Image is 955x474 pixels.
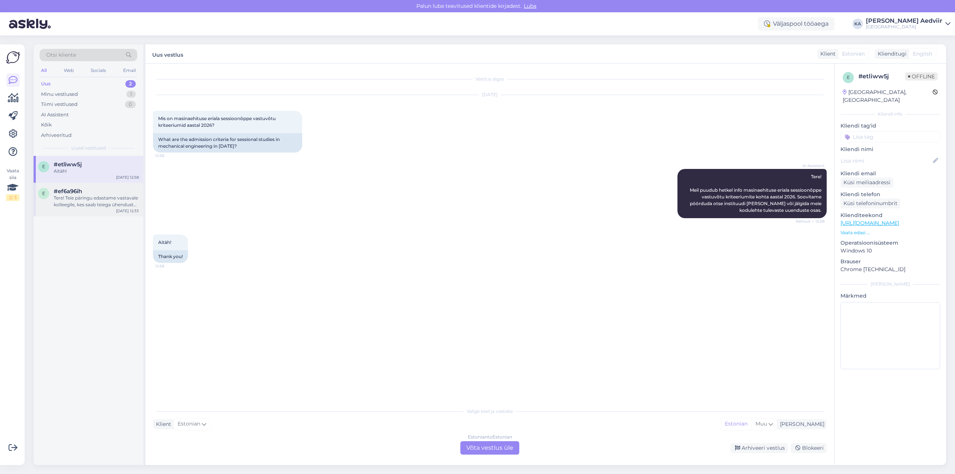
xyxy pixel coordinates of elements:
[41,132,72,139] div: Arhiveeritud
[866,24,942,30] div: [GEOGRAPHIC_DATA]
[843,88,933,104] div: [GEOGRAPHIC_DATA], [GEOGRAPHIC_DATA]
[791,443,827,453] div: Blokeeri
[54,188,82,195] span: #ef6a96ih
[840,211,940,219] p: Klienditeekond
[842,50,865,58] span: Estonian
[840,178,893,188] div: Küsi meiliaadressi
[153,91,827,98] div: [DATE]
[158,239,171,245] span: Aitäh!
[840,247,940,255] p: Windows 10
[40,66,48,75] div: All
[840,170,940,178] p: Kliendi email
[41,101,78,108] div: Tiimi vestlused
[905,72,938,81] span: Offline
[847,75,850,80] span: e
[42,191,45,196] span: e
[858,72,905,81] div: # etliww5j
[153,408,827,415] div: Valige keel ja vastake
[54,195,139,208] div: Tere! Teie päringu edastame vastavale kolleegile, kes saab teiega ühendust [PERSON_NAME] seoses p...
[755,420,767,427] span: Muu
[730,443,788,453] div: Arhiveeri vestlus
[178,420,200,428] span: Estonian
[155,153,183,158] span: 12:58
[153,420,171,428] div: Klient
[840,229,940,236] p: Vaata edasi ...
[126,91,136,98] div: 1
[460,441,519,455] div: Võta vestlus üle
[158,116,277,128] span: Mis on masinaehituse eriala sessioonõppe vastuvõtu kriteeriumid aastal 2026?
[840,292,940,300] p: Märkmed
[866,18,951,30] a: [PERSON_NAME] Aedviir[GEOGRAPHIC_DATA]
[866,18,942,24] div: [PERSON_NAME] Aedviir
[41,111,69,119] div: AI Assistent
[796,163,824,169] span: AI Assistent
[875,50,907,58] div: Klienditugi
[777,420,824,428] div: [PERSON_NAME]
[721,418,751,430] div: Estonian
[840,111,940,117] div: Kliendi info
[840,281,940,288] div: [PERSON_NAME]
[153,250,188,263] div: Thank you!
[840,258,940,266] p: Brauser
[125,80,136,88] div: 2
[46,51,76,59] span: Otsi kliente
[6,194,19,201] div: 2 / 3
[468,434,512,440] div: Estonian to Estonian
[62,66,75,75] div: Web
[89,66,107,75] div: Socials
[840,131,940,142] input: Lisa tag
[796,219,824,224] span: Nähtud ✓ 12:58
[41,91,78,98] div: Minu vestlused
[41,121,52,129] div: Kõik
[840,220,899,226] a: [URL][DOMAIN_NAME]
[840,122,940,130] p: Kliendi tag'id
[841,157,931,165] input: Lisa nimi
[817,50,836,58] div: Klient
[6,50,20,65] img: Askly Logo
[840,266,940,273] p: Chrome [TECHNICAL_ID]
[153,76,827,82] div: Vestlus algas
[155,263,183,269] span: 12:58
[54,161,82,168] span: #etliww5j
[54,168,139,175] div: Aitäh!
[42,164,45,169] span: e
[840,191,940,198] p: Kliendi telefon
[840,239,940,247] p: Operatsioonisüsteem
[71,145,106,151] span: Uued vestlused
[758,17,835,31] div: Väljaspool tööaega
[152,49,183,59] label: Uus vestlus
[913,50,932,58] span: English
[840,198,901,208] div: Küsi telefoninumbrit
[852,19,863,29] div: KA
[116,208,139,214] div: [DATE] 12:33
[522,3,539,9] span: Luba
[41,80,51,88] div: Uus
[122,66,137,75] div: Email
[153,133,302,153] div: What are the admission criteria for sessional studies in mechanical engineering in [DATE]?
[840,145,940,153] p: Kliendi nimi
[116,175,139,180] div: [DATE] 12:58
[6,167,19,201] div: Vaata siia
[125,101,136,108] div: 0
